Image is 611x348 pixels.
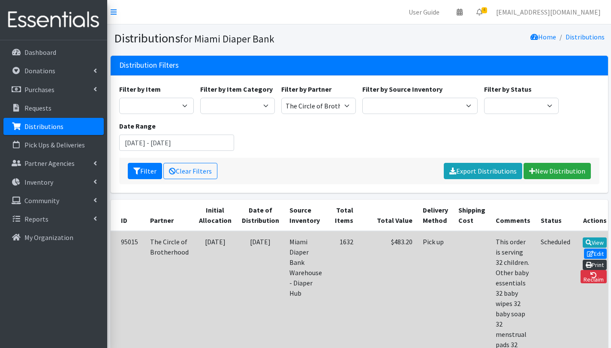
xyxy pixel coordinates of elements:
[3,155,104,172] a: Partner Agencies
[119,84,161,94] label: Filter by Item
[284,200,327,231] th: Source Inventory
[470,3,489,21] a: 4
[3,99,104,117] a: Requests
[3,6,104,34] img: HumanEssentials
[128,163,162,179] button: Filter
[111,200,145,231] th: ID
[119,121,156,131] label: Date Range
[3,192,104,209] a: Community
[453,200,491,231] th: Shipping Cost
[3,174,104,191] a: Inventory
[194,200,237,231] th: Initial Allocation
[24,104,51,112] p: Requests
[584,249,607,259] a: Edit
[489,3,608,21] a: [EMAIL_ADDRESS][DOMAIN_NAME]
[583,237,607,248] a: View
[24,66,55,75] p: Donations
[119,61,179,70] h3: Distribution Filters
[536,200,575,231] th: Status
[24,85,54,94] p: Purchases
[145,200,194,231] th: Partner
[3,118,104,135] a: Distributions
[524,163,591,179] a: New Distribution
[24,122,63,131] p: Distributions
[24,178,53,186] p: Inventory
[3,229,104,246] a: My Organization
[163,163,217,179] a: Clear Filters
[402,3,446,21] a: User Guide
[3,210,104,228] a: Reports
[24,48,56,57] p: Dashboard
[24,233,73,242] p: My Organization
[362,84,442,94] label: Filter by Source Inventory
[237,200,284,231] th: Date of Distribution
[482,7,487,13] span: 4
[583,260,607,270] a: Print
[180,33,274,45] small: for Miami Diaper Bank
[24,141,85,149] p: Pick Ups & Deliveries
[119,135,235,151] input: January 1, 2011 - December 31, 2011
[24,215,48,223] p: Reports
[358,200,418,231] th: Total Value
[24,159,75,168] p: Partner Agencies
[327,200,358,231] th: Total Items
[3,44,104,61] a: Dashboard
[24,196,59,205] p: Community
[3,81,104,98] a: Purchases
[484,84,532,94] label: Filter by Status
[200,84,273,94] label: Filter by Item Category
[3,136,104,153] a: Pick Ups & Deliveries
[114,31,356,46] h1: Distributions
[530,33,556,41] a: Home
[444,163,522,179] a: Export Distributions
[491,200,536,231] th: Comments
[581,270,607,283] a: Reclaim
[3,62,104,79] a: Donations
[566,33,605,41] a: Distributions
[418,200,453,231] th: Delivery Method
[281,84,331,94] label: Filter by Partner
